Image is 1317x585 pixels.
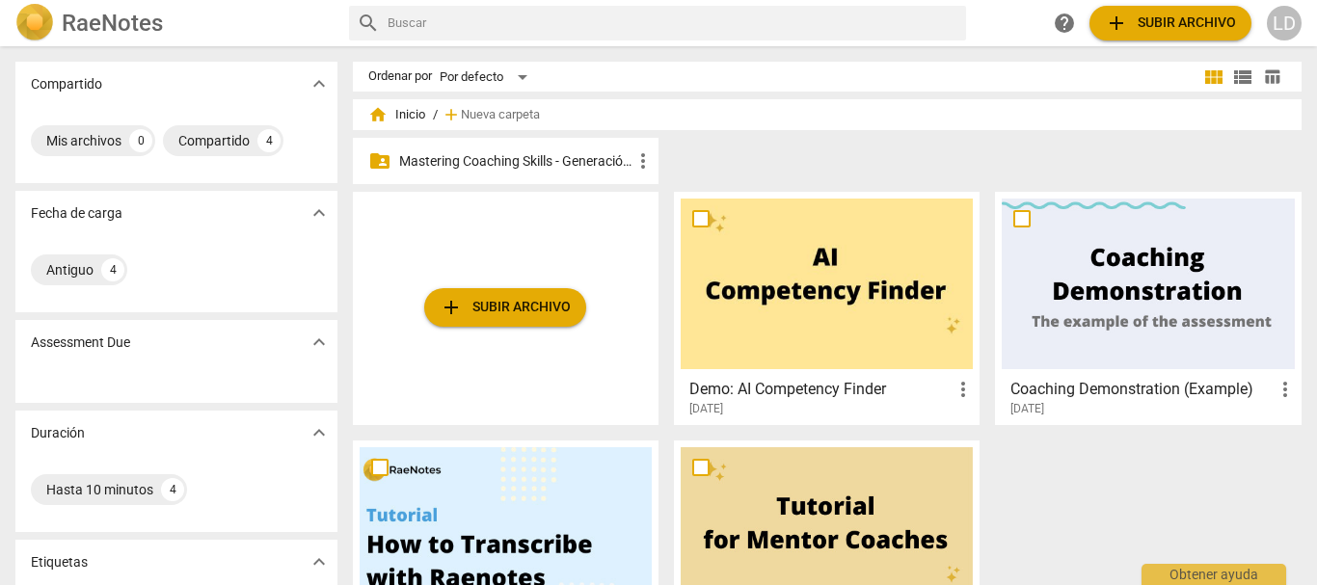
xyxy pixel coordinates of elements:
span: folder_shared [368,149,391,173]
span: / [433,108,438,122]
button: Tabla [1257,63,1286,92]
div: Por defecto [440,62,534,93]
span: Subir archivo [440,296,571,319]
div: Antiguo [46,260,94,279]
span: view_list [1231,66,1254,89]
a: Obtener ayuda [1047,6,1082,40]
div: Hasta 10 minutos [46,480,153,499]
span: [DATE] [1010,401,1044,417]
span: expand_more [308,72,331,95]
span: more_vert [1274,378,1297,401]
h3: Coaching Demonstration (Example) [1010,378,1273,401]
div: Mis archivos [46,131,121,150]
span: home [368,105,388,124]
span: add [442,105,461,124]
div: Compartido [178,131,250,150]
span: expand_more [308,550,331,573]
p: Etiquetas [31,552,88,572]
span: table_chart [1263,67,1281,86]
p: Duración [31,423,85,443]
p: Assessment Due [31,332,130,353]
span: Inicio [368,105,425,124]
button: Subir [1089,6,1251,40]
span: expand_more [308,331,331,354]
h3: Demo: AI Competency Finder [689,378,952,401]
img: Logo [15,4,54,42]
button: Mostrar más [305,199,334,227]
span: Subir archivo [1105,12,1236,35]
div: 4 [101,258,124,281]
button: Mostrar más [305,328,334,357]
button: LD [1267,6,1302,40]
span: add [440,296,463,319]
a: LogoRaeNotes [15,4,334,42]
a: Demo: AI Competency Finder[DATE] [681,199,973,416]
div: 4 [161,478,184,501]
div: Obtener ayuda [1142,564,1286,585]
span: view_module [1202,66,1225,89]
h2: RaeNotes [62,10,163,37]
button: Mostrar más [305,547,334,576]
span: [DATE] [689,401,723,417]
span: search [357,12,380,35]
p: Mastering Coaching Skills - Generación 31 [399,151,632,172]
span: help [1053,12,1076,35]
span: expand_more [308,201,331,225]
button: Mostrar más [305,418,334,447]
button: Cuadrícula [1199,63,1228,92]
span: add [1105,12,1128,35]
div: Ordenar por [368,69,432,84]
div: 4 [257,129,281,152]
div: 0 [129,129,152,152]
button: Lista [1228,63,1257,92]
p: Fecha de carga [31,203,122,224]
input: Buscar [388,8,959,39]
span: more_vert [952,378,975,401]
span: more_vert [632,149,655,173]
span: Nueva carpeta [461,108,540,122]
button: Mostrar más [305,69,334,98]
p: Compartido [31,74,102,94]
span: expand_more [308,421,331,444]
button: Subir [424,288,586,327]
a: Coaching Demonstration (Example)[DATE] [1002,199,1294,416]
